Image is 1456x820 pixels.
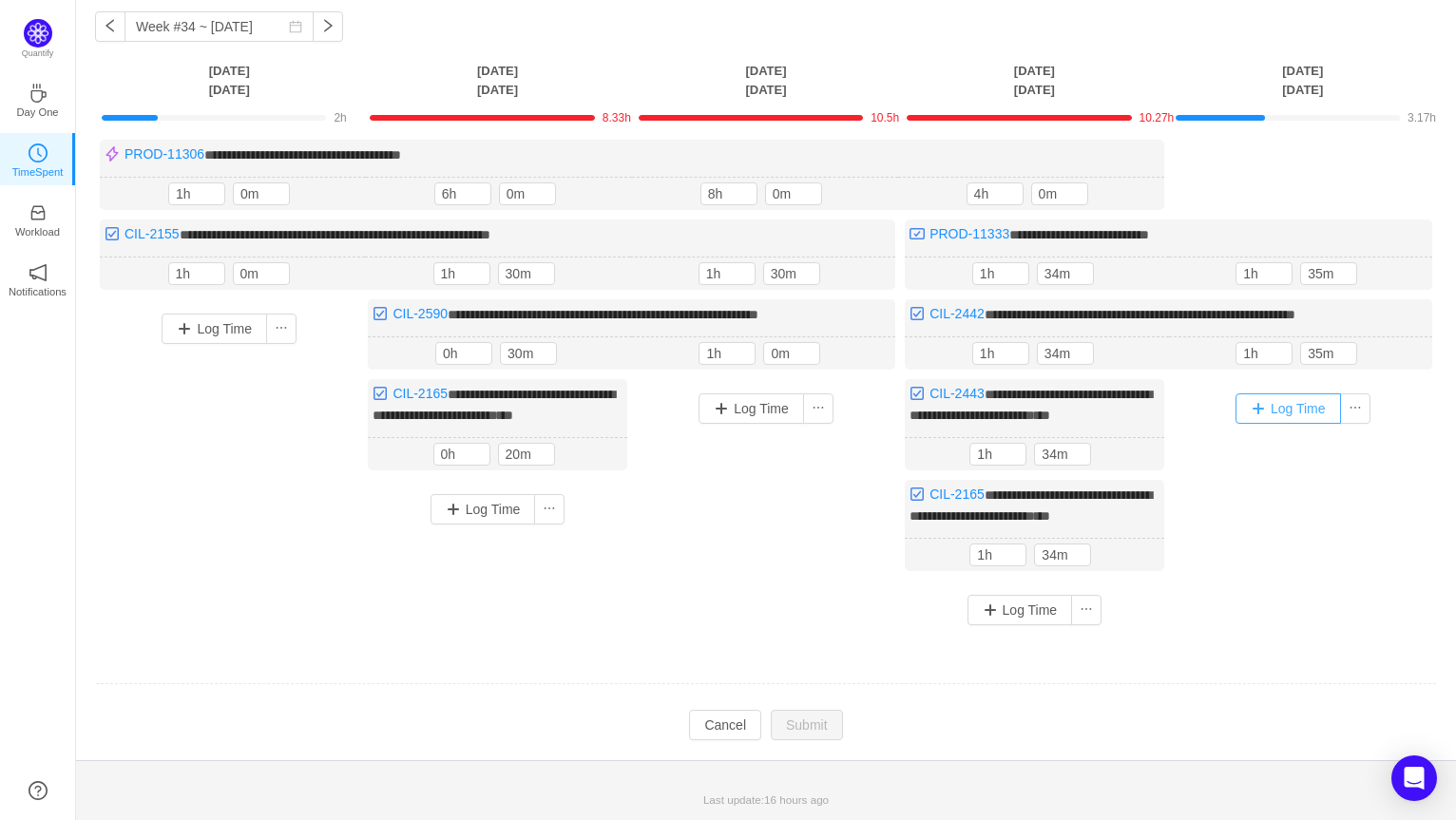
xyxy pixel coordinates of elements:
th: [DATE] [DATE] [632,61,900,100]
button: icon: right [313,11,343,42]
button: icon: ellipsis [803,393,833,424]
button: Log Time [162,314,267,344]
span: 16 hours ago [764,793,829,806]
a: CIL-2442 [929,306,985,321]
th: [DATE] [DATE] [363,61,631,100]
button: icon: ellipsis [266,314,297,344]
img: 10318 [910,386,925,401]
i: icon: inbox [29,203,48,222]
img: 10300 [910,226,925,241]
i: icon: clock-circle [29,143,48,162]
button: Log Time [967,595,1073,625]
a: icon: inboxWorkload [29,209,48,228]
img: 10307 [105,146,120,162]
a: CIL-2165 [393,386,448,401]
p: Workload [15,223,60,240]
button: icon: ellipsis [1071,595,1102,625]
button: Cancel [689,710,761,740]
span: 10.27h [1140,111,1175,124]
img: 10318 [910,486,925,502]
span: 8.33h [603,111,631,124]
a: icon: notificationNotifications [29,269,48,288]
span: 10.5h [871,111,899,124]
div: Open Intercom Messenger [1391,755,1437,801]
th: [DATE] [DATE] [95,61,363,100]
p: Notifications [9,283,67,300]
i: icon: calendar [289,20,302,33]
a: icon: question-circle [29,781,48,800]
a: icon: coffeeDay One [29,89,48,108]
img: 10318 [373,386,388,401]
input: Select a week [125,11,314,42]
a: PROD-11306 [125,146,204,162]
i: icon: notification [29,263,48,282]
a: CIL-2155 [125,226,180,241]
button: Log Time [1236,393,1341,424]
img: 10318 [105,226,120,241]
a: CIL-2590 [393,306,448,321]
button: icon: ellipsis [534,494,565,524]
a: CIL-2165 [929,486,985,502]
a: CIL-2443 [929,386,985,401]
button: Submit [771,710,843,740]
button: Log Time [431,494,536,524]
span: 2h [334,111,346,124]
span: Last update: [703,793,829,806]
th: [DATE] [DATE] [900,61,1168,100]
p: Day One [16,104,58,121]
img: 10318 [373,306,388,321]
th: [DATE] [DATE] [1169,61,1437,100]
button: icon: ellipsis [1340,393,1370,424]
i: icon: coffee [29,84,48,103]
button: Log Time [699,393,804,424]
p: TimeSpent [12,163,64,181]
img: Quantify [24,19,52,48]
a: icon: clock-circleTimeSpent [29,149,48,168]
a: PROD-11333 [929,226,1009,241]
img: 10318 [910,306,925,321]
span: 3.17h [1408,111,1436,124]
p: Quantify [22,48,54,61]
button: icon: left [95,11,125,42]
